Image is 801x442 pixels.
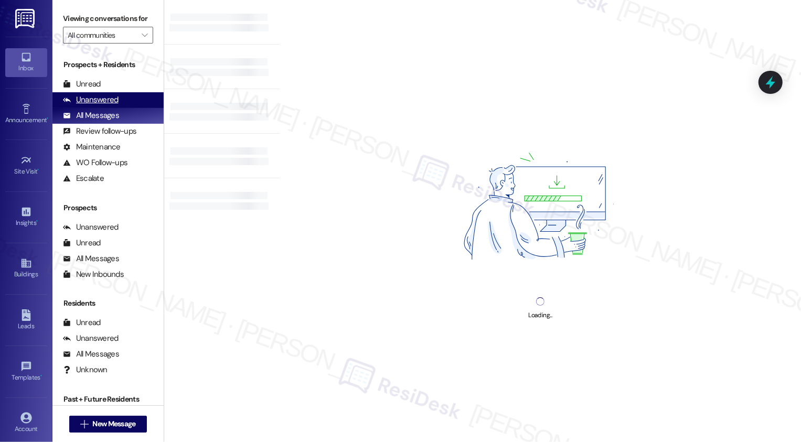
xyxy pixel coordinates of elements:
[52,394,164,405] div: Past + Future Residents
[63,333,119,344] div: Unanswered
[63,126,136,137] div: Review follow-ups
[38,166,39,174] span: •
[63,94,119,105] div: Unanswered
[63,79,101,90] div: Unread
[63,142,121,153] div: Maintenance
[5,152,47,180] a: Site Visit •
[63,10,153,27] label: Viewing conversations for
[15,9,37,28] img: ResiDesk Logo
[63,349,119,360] div: All Messages
[5,409,47,437] a: Account
[40,372,42,380] span: •
[5,48,47,77] a: Inbox
[5,358,47,386] a: Templates •
[80,420,88,428] i: 
[36,218,38,225] span: •
[52,59,164,70] div: Prospects + Residents
[69,416,147,433] button: New Message
[63,317,101,328] div: Unread
[142,31,147,39] i: 
[63,269,124,280] div: New Inbounds
[63,253,119,264] div: All Messages
[92,418,135,429] span: New Message
[68,27,136,44] input: All communities
[52,298,164,309] div: Residents
[5,254,47,283] a: Buildings
[528,310,552,321] div: Loading...
[5,306,47,335] a: Leads
[63,110,119,121] div: All Messages
[47,115,48,122] span: •
[63,238,101,249] div: Unread
[5,203,47,231] a: Insights •
[63,173,104,184] div: Escalate
[63,157,127,168] div: WO Follow-ups
[63,364,108,375] div: Unknown
[63,222,119,233] div: Unanswered
[52,202,164,213] div: Prospects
